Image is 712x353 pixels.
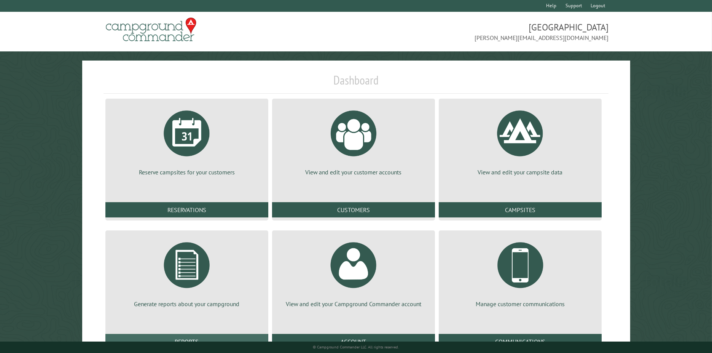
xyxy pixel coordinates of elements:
[104,15,199,45] img: Campground Commander
[448,168,593,176] p: View and edit your campsite data
[115,168,259,176] p: Reserve campsites for your customers
[281,168,426,176] p: View and edit your customer accounts
[272,202,435,217] a: Customers
[439,202,602,217] a: Campsites
[439,334,602,349] a: Communications
[448,105,593,176] a: View and edit your campsite data
[115,105,259,176] a: Reserve campsites for your customers
[448,300,593,308] p: Manage customer communications
[105,202,268,217] a: Reservations
[448,236,593,308] a: Manage customer communications
[115,300,259,308] p: Generate reports about your campground
[272,334,435,349] a: Account
[313,345,399,350] small: © Campground Commander LLC. All rights reserved.
[105,334,268,349] a: Reports
[104,73,609,94] h1: Dashboard
[115,236,259,308] a: Generate reports about your campground
[281,236,426,308] a: View and edit your Campground Commander account
[281,300,426,308] p: View and edit your Campground Commander account
[356,21,609,42] span: [GEOGRAPHIC_DATA] [PERSON_NAME][EMAIL_ADDRESS][DOMAIN_NAME]
[281,105,426,176] a: View and edit your customer accounts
